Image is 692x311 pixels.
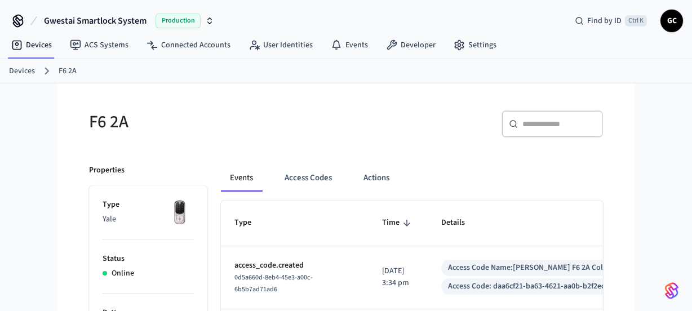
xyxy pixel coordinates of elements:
a: Events [322,35,377,55]
p: Yale [103,214,194,225]
a: F6 2A [59,65,77,77]
button: Actions [354,165,398,192]
span: 0d5a660d-8eb4-45e3-a00c-6b5b7ad71ad6 [234,273,313,294]
a: Connected Accounts [137,35,239,55]
button: Events [221,165,262,192]
span: Type [234,214,266,232]
a: User Identities [239,35,322,55]
span: GC [662,11,682,31]
a: Settings [445,35,505,55]
p: [DATE] 3:34 pm [382,265,414,289]
p: Online [112,268,134,279]
div: Access Code Name: [PERSON_NAME] F6 2A Colum [448,262,614,274]
span: Ctrl K [625,15,647,26]
p: Properties [89,165,125,176]
button: GC [660,10,683,32]
h5: F6 2A [89,110,339,134]
img: SeamLogoGradient.69752ec5.svg [665,282,678,300]
a: Devices [9,65,35,77]
div: Find by IDCtrl K [566,11,656,31]
button: Access Codes [276,165,341,192]
span: Time [382,214,414,232]
span: Production [156,14,201,28]
img: Yale Assure Touchscreen Wifi Smart Lock, Satin Nickel, Front [166,199,194,227]
p: access_code.created [234,260,355,272]
a: Developer [377,35,445,55]
span: Gwestai Smartlock System [44,14,147,28]
span: Details [441,214,480,232]
div: ant example [221,165,603,192]
span: Find by ID [587,15,622,26]
div: Access Code: daa6cf21-ba63-4621-aa0b-b2f2ecf69291 [448,281,627,292]
p: Status [103,253,194,265]
a: ACS Systems [61,35,137,55]
a: Devices [2,35,61,55]
p: Type [103,199,194,211]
